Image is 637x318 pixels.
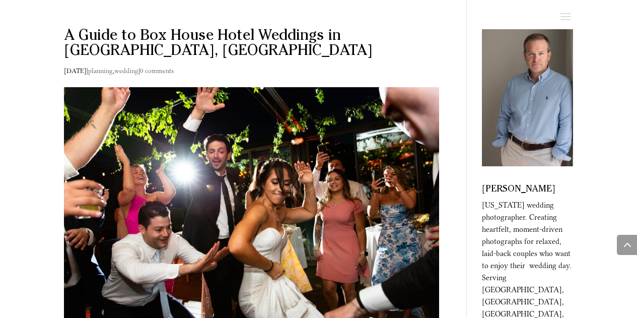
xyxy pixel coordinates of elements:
a: wedding [114,67,138,75]
p: | , | [64,65,439,84]
img: jeff lundstrom headshot [482,29,573,166]
h1: A Guide to Box House Hotel Weddings in [GEOGRAPHIC_DATA], [GEOGRAPHIC_DATA] [64,29,439,65]
span: [DATE] [64,67,87,75]
h4: [PERSON_NAME] [482,185,573,199]
a: planning [88,67,113,75]
a: 0 comments [140,67,174,75]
